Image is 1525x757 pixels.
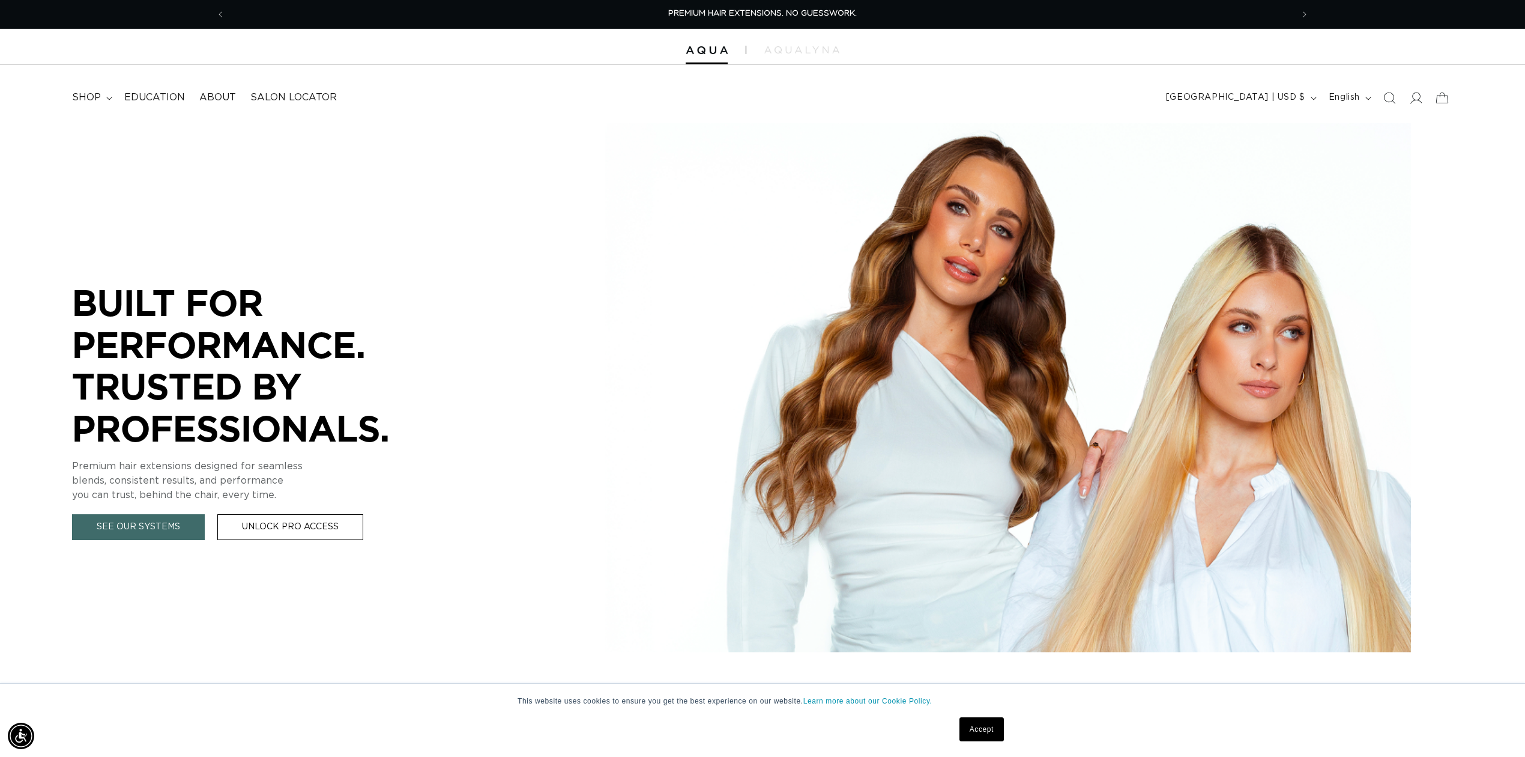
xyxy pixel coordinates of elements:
span: English [1329,91,1360,104]
img: Aqua Hair Extensions [686,46,728,55]
button: Next announcement [1291,3,1318,26]
p: This website uses cookies to ensure you get the best experience on our website. [518,696,1007,707]
button: Previous announcement [207,3,234,26]
span: shop [72,91,101,104]
a: Unlock Pro Access [217,514,363,540]
a: See Our Systems [72,514,205,540]
a: Salon Locator [243,84,344,111]
img: aqualyna.com [764,46,839,53]
span: Education [124,91,185,104]
summary: Search [1376,85,1403,111]
a: Accept [959,717,1004,741]
a: Learn more about our Cookie Policy. [803,697,932,705]
div: Accessibility Menu [8,723,34,749]
span: PREMIUM HAIR EXTENSIONS. NO GUESSWORK. [668,10,857,17]
button: English [1321,87,1376,109]
p: BUILT FOR PERFORMANCE. TRUSTED BY PROFESSIONALS. [72,282,432,449]
span: Salon Locator [250,91,337,104]
p: Premium hair extensions designed for seamless blends, consistent results, and performance you can... [72,459,432,502]
button: [GEOGRAPHIC_DATA] | USD $ [1159,87,1321,109]
summary: shop [65,84,117,111]
span: About [199,91,236,104]
a: About [192,84,243,111]
a: Education [117,84,192,111]
iframe: Chat Widget [1465,699,1525,757]
span: [GEOGRAPHIC_DATA] | USD $ [1166,91,1305,104]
